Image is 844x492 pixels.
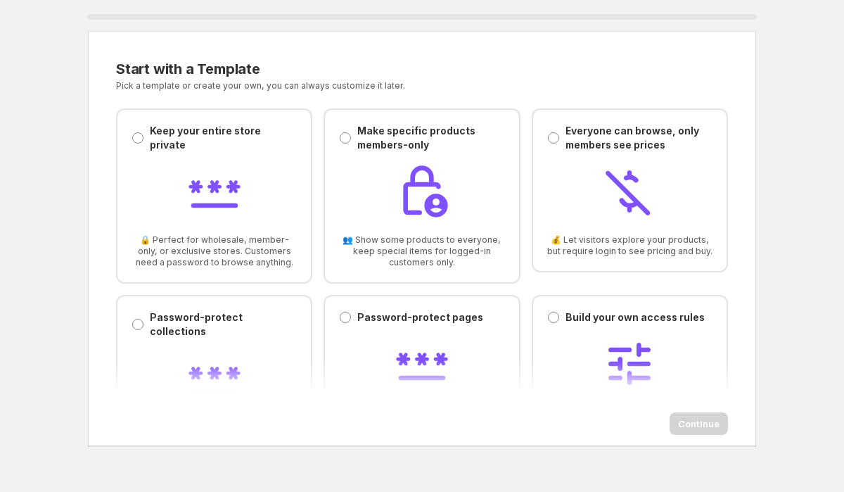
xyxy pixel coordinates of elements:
span: 💰 Let visitors explore your products, but require login to see pricing and buy. [547,234,712,257]
span: Start with a Template [116,61,260,77]
p: Pick a template or create your own, you can always customize it later. [116,80,561,92]
img: Password-protect collections [186,350,243,406]
p: Build your own access rules [565,310,705,324]
p: Password-protect collections [150,310,297,339]
span: 🔒 Perfect for wholesale, member-only, or exclusive stores. Customers need a password to browse an... [132,234,297,268]
p: Password-protect pages [357,310,483,324]
img: Build your own access rules [601,336,658,392]
img: Keep your entire store private [186,163,243,220]
span: 👥 Show some products to everyone, keep special items for logged-in customers only. [339,234,504,268]
p: Everyone can browse, only members see prices [565,124,712,152]
p: Make specific products members-only [357,124,504,152]
img: Everyone can browse, only members see prices [601,163,658,220]
img: Make specific products members-only [394,163,450,220]
img: Password-protect pages [394,336,450,392]
p: Keep your entire store private [150,124,297,152]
